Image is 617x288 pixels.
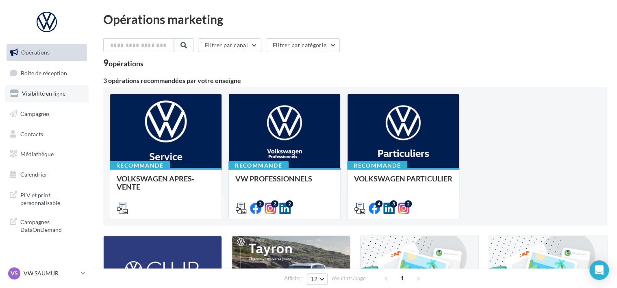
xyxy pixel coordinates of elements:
[286,200,293,207] div: 2
[5,44,89,61] a: Opérations
[5,105,89,122] a: Campagnes
[22,90,65,97] span: Visibilité en ligne
[307,273,328,285] button: 12
[109,60,143,67] div: opérations
[354,174,452,183] span: VOLKSWAGEN PARTICULIER
[375,200,382,207] div: 4
[11,269,18,277] span: VS
[103,77,607,84] div: 3 opérations recommandées par votre enseigne
[20,151,54,157] span: Médiathèque
[103,13,607,25] div: Opérations marketing
[5,64,89,82] a: Boîte de réception
[5,146,89,163] a: Médiathèque
[266,38,340,52] button: Filtrer par catégorie
[21,69,67,76] span: Boîte de réception
[24,269,78,277] p: VW SAUMUR
[20,110,50,117] span: Campagnes
[589,260,609,280] div: Open Intercom Messenger
[5,85,89,102] a: Visibilité en ligne
[20,171,48,178] span: Calendrier
[404,200,412,207] div: 2
[20,216,84,234] span: Campagnes DataOnDemand
[347,161,407,170] div: Recommandé
[311,276,317,282] span: 12
[5,213,89,237] a: Campagnes DataOnDemand
[256,200,264,207] div: 2
[20,130,43,137] span: Contacts
[198,38,261,52] button: Filtrer par canal
[21,49,50,56] span: Opérations
[20,190,84,207] span: PLV et print personnalisable
[332,275,366,282] span: résultats/page
[103,59,143,68] div: 9
[284,275,302,282] span: Afficher
[5,186,89,210] a: PLV et print personnalisable
[271,200,278,207] div: 2
[235,174,312,183] span: VW PROFESSIONNELS
[110,161,170,170] div: Recommandé
[396,272,409,285] span: 1
[228,161,289,170] div: Recommandé
[5,166,89,183] a: Calendrier
[390,200,397,207] div: 3
[7,266,87,281] a: VS VW SAUMUR
[117,174,194,191] span: VOLKSWAGEN APRES-VENTE
[5,126,89,143] a: Contacts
